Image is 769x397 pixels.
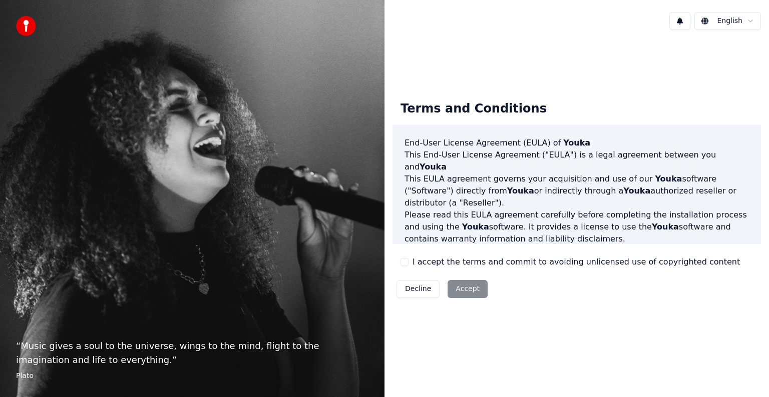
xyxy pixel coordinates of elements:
h3: End-User License Agreement (EULA) of [405,137,749,149]
p: This EULA agreement governs your acquisition and use of our software ("Software") directly from o... [405,173,749,209]
p: This End-User License Agreement ("EULA") is a legal agreement between you and [405,149,749,173]
span: Youka [652,222,679,231]
img: youka [16,16,36,36]
div: Terms and Conditions [393,93,555,125]
button: Decline [397,280,440,298]
label: I accept the terms and commit to avoiding unlicensed use of copyrighted content [413,256,740,268]
footer: Plato [16,371,368,381]
span: Youka [420,162,447,171]
p: Please read this EULA agreement carefully before completing the installation process and using th... [405,209,749,245]
span: Youka [655,174,682,183]
span: Youka [462,222,489,231]
p: “ Music gives a soul to the universe, wings to the mind, flight to the imagination and life to ev... [16,339,368,367]
span: Youka [623,186,650,195]
span: Youka [507,186,534,195]
span: Youka [563,138,590,147]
